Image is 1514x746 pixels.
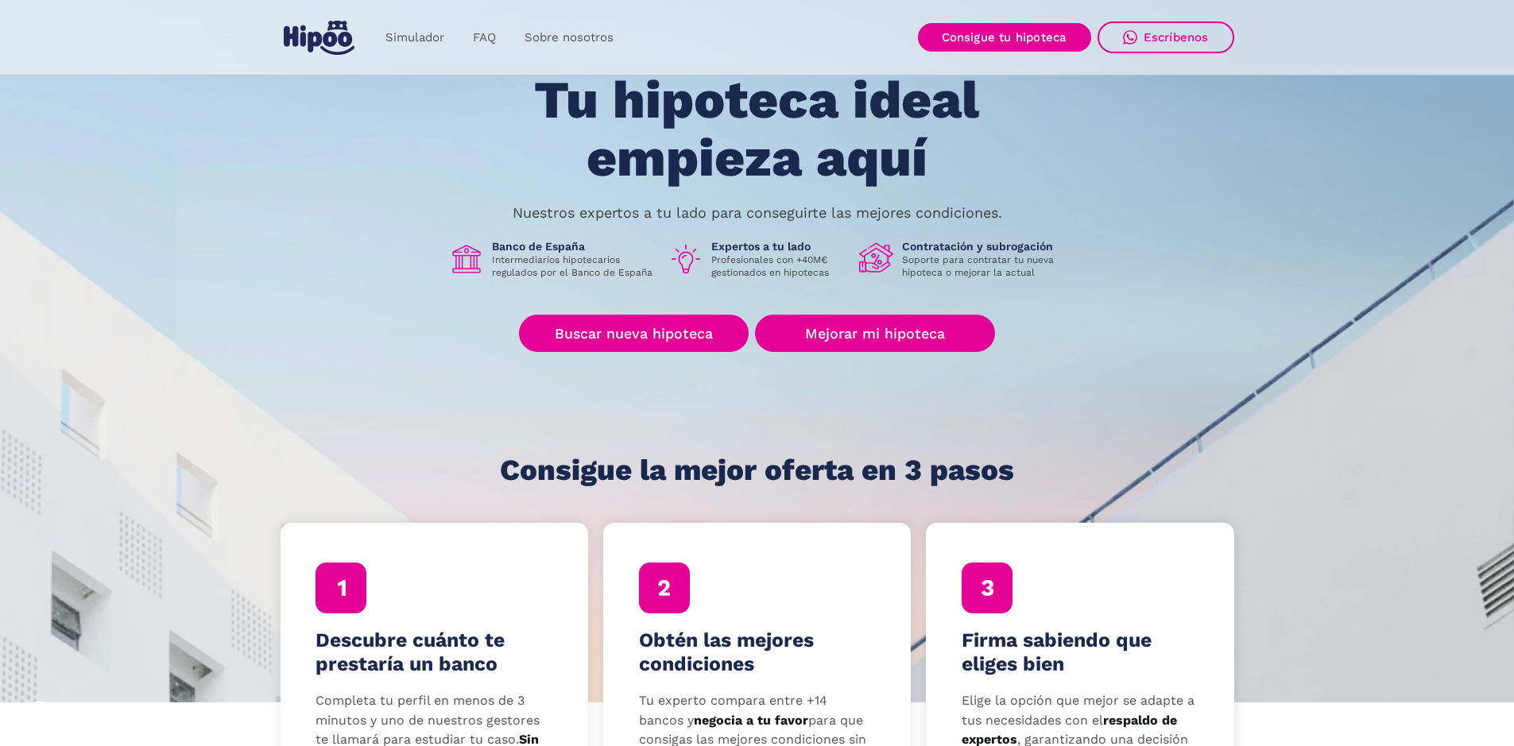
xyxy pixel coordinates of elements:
h1: Consigue la mejor oferta en 3 pasos [500,454,1014,486]
p: Intermediarios hipotecarios regulados por el Banco de España [492,253,656,279]
h4: Obtén las mejores condiciones [639,628,876,676]
h1: Contratación y subrogación [902,239,1066,253]
h1: Banco de España [492,239,656,253]
a: Buscar nueva hipoteca [519,315,749,352]
a: Sobre nosotros [510,22,628,53]
a: FAQ [459,22,510,53]
a: Mejorar mi hipoteca [755,315,994,352]
p: Soporte para contratar tu nueva hipoteca o mejorar la actual [902,253,1066,279]
p: Nuestros expertos a tu lado para conseguirte las mejores condiciones. [513,207,1002,219]
div: Escríbenos [1144,30,1209,44]
h4: Firma sabiendo que eliges bien [962,628,1198,676]
a: home [281,14,358,61]
h1: Expertos a tu lado [711,239,846,253]
h4: Descubre cuánto te prestaría un banco [316,628,552,676]
a: Escríbenos [1098,21,1234,53]
a: Simulador [371,22,459,53]
p: Profesionales con +40M€ gestionados en hipotecas [711,253,846,279]
a: Consigue tu hipoteca [918,23,1091,52]
h1: Tu hipoteca ideal empieza aquí [455,72,1058,187]
strong: negocia a tu favor [694,713,808,728]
